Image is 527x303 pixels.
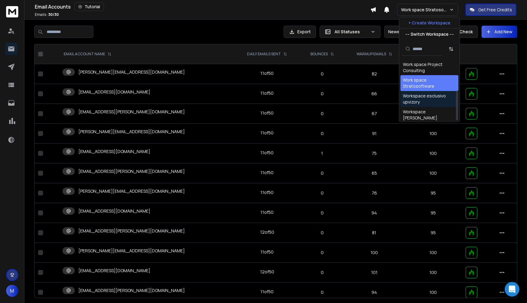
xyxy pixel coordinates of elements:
[78,69,185,75] p: [PERSON_NAME][EMAIL_ADDRESS][DOMAIN_NAME]
[260,150,274,156] div: 11 of 50
[78,248,185,254] p: [PERSON_NAME][EMAIL_ADDRESS][DOMAIN_NAME]
[78,89,150,95] p: [EMAIL_ADDRESS][DOMAIN_NAME]
[304,230,341,236] p: 0
[78,188,185,194] p: [PERSON_NAME][EMAIL_ADDRESS][DOMAIN_NAME]
[260,229,274,235] div: 12 of 50
[260,110,274,116] div: 11 of 50
[260,130,274,136] div: 11 of 50
[304,150,341,156] p: 1
[405,31,454,37] p: --- Switch Workspace ---
[304,190,341,196] p: 0
[403,109,456,121] div: Workspace [PERSON_NAME]
[404,243,462,263] td: 100
[78,228,185,234] p: [EMAIL_ADDRESS][PERSON_NAME][DOMAIN_NAME]
[404,263,462,283] td: 100
[404,144,462,163] td: 100
[74,2,104,11] button: Tutorial
[304,130,341,137] p: 0
[335,29,368,35] p: All Statuses
[260,269,274,275] div: 12 of 50
[260,90,274,96] div: 11 of 50
[304,91,341,97] p: 0
[403,61,456,74] div: Work space Project Consulting
[304,170,341,176] p: 0
[78,148,150,155] p: [EMAIL_ADDRESS][DOMAIN_NAME]
[482,26,517,38] button: Add New
[78,168,185,174] p: [EMAIL_ADDRESS][PERSON_NAME][DOMAIN_NAME]
[344,104,404,124] td: 67
[260,289,274,295] div: 11 of 50
[304,111,341,117] p: 0
[247,52,281,57] p: DAILY EMAILS SENT
[445,43,457,55] button: Sort by Sort A-Z
[465,4,516,16] button: Get Free Credits
[344,203,404,223] td: 94
[78,129,185,135] p: [PERSON_NAME][EMAIL_ADDRESS][DOMAIN_NAME]
[78,268,150,274] p: [EMAIL_ADDRESS][DOMAIN_NAME]
[344,124,404,144] td: 91
[260,70,274,76] div: 11 of 50
[78,287,185,294] p: [EMAIL_ADDRESS][PERSON_NAME][DOMAIN_NAME]
[357,52,386,57] p: WARMUP EMAILS
[344,64,404,84] td: 82
[384,26,424,38] button: Newest
[404,183,462,203] td: 95
[404,124,462,144] td: 100
[344,144,404,163] td: 75
[35,12,59,17] p: Emails :
[304,71,341,77] p: 0
[78,109,185,115] p: [EMAIL_ADDRESS][PERSON_NAME][DOMAIN_NAME]
[505,282,519,297] div: Open Intercom Messenger
[408,20,450,26] p: + Create Workspace
[304,210,341,216] p: 0
[344,243,404,263] td: 100
[404,163,462,183] td: 100
[404,223,462,243] td: 95
[64,52,111,57] div: EMAIL ACCOUNT NAME
[304,289,341,295] p: 0
[344,263,404,283] td: 101
[260,209,274,215] div: 11 of 50
[344,283,404,302] td: 94
[344,84,404,104] td: 66
[344,163,404,183] td: 65
[344,183,404,203] td: 76
[310,52,328,57] p: BOUNCES
[260,170,274,176] div: 11 of 50
[6,285,18,297] button: M
[399,17,460,28] button: + Create Workspace
[260,249,274,255] div: 11 of 50
[284,26,316,38] button: Export
[401,7,449,13] p: Work space Stratosoftware
[403,77,456,89] div: Work space Stratosoftware
[304,269,341,276] p: 0
[35,2,370,11] div: Email Accounts
[344,223,404,243] td: 81
[478,7,512,13] p: Get Free Credits
[403,93,456,105] div: Workspace esclusivo upvizory
[78,208,150,214] p: [EMAIL_ADDRESS][DOMAIN_NAME]
[48,12,59,17] span: 30 / 30
[260,189,274,195] div: 11 of 50
[304,250,341,256] p: 0
[404,203,462,223] td: 95
[404,283,462,302] td: 100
